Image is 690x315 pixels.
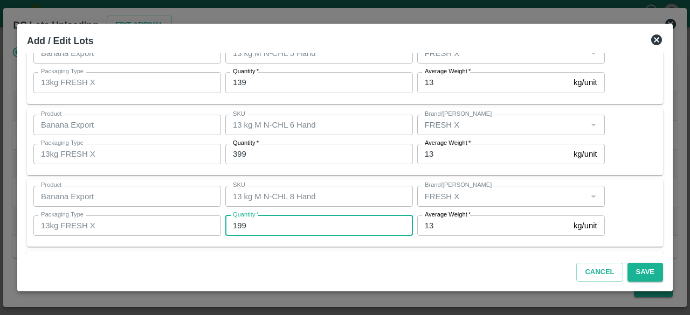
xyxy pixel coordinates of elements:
label: SKU [233,253,245,261]
label: SKU [233,110,245,118]
input: Create Brand/Marka [420,118,584,132]
label: Quantity [233,211,259,219]
label: Average Weight [425,139,471,148]
p: kg/unit [574,76,597,88]
label: Product [41,253,61,261]
label: Brand/[PERSON_NAME] [425,110,492,118]
label: Packaging Type [41,139,84,148]
label: Product [41,181,61,190]
button: Cancel [576,263,623,282]
label: Brand/[PERSON_NAME] [425,181,492,190]
label: Average Weight [425,211,471,219]
label: Quantity [233,67,259,76]
label: Average Weight [425,67,471,76]
label: Packaging Type [41,67,84,76]
label: Packaging Type [41,211,84,219]
label: Quantity [233,139,259,148]
label: Product [41,110,61,118]
p: kg/unit [574,220,597,232]
input: Create Brand/Marka [420,46,584,60]
b: Add / Edit Lots [27,36,93,46]
label: Brand/[PERSON_NAME] [425,253,492,261]
input: Create Brand/Marka [420,189,584,203]
label: SKU [233,181,245,190]
button: Save [627,263,663,282]
p: kg/unit [574,148,597,160]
